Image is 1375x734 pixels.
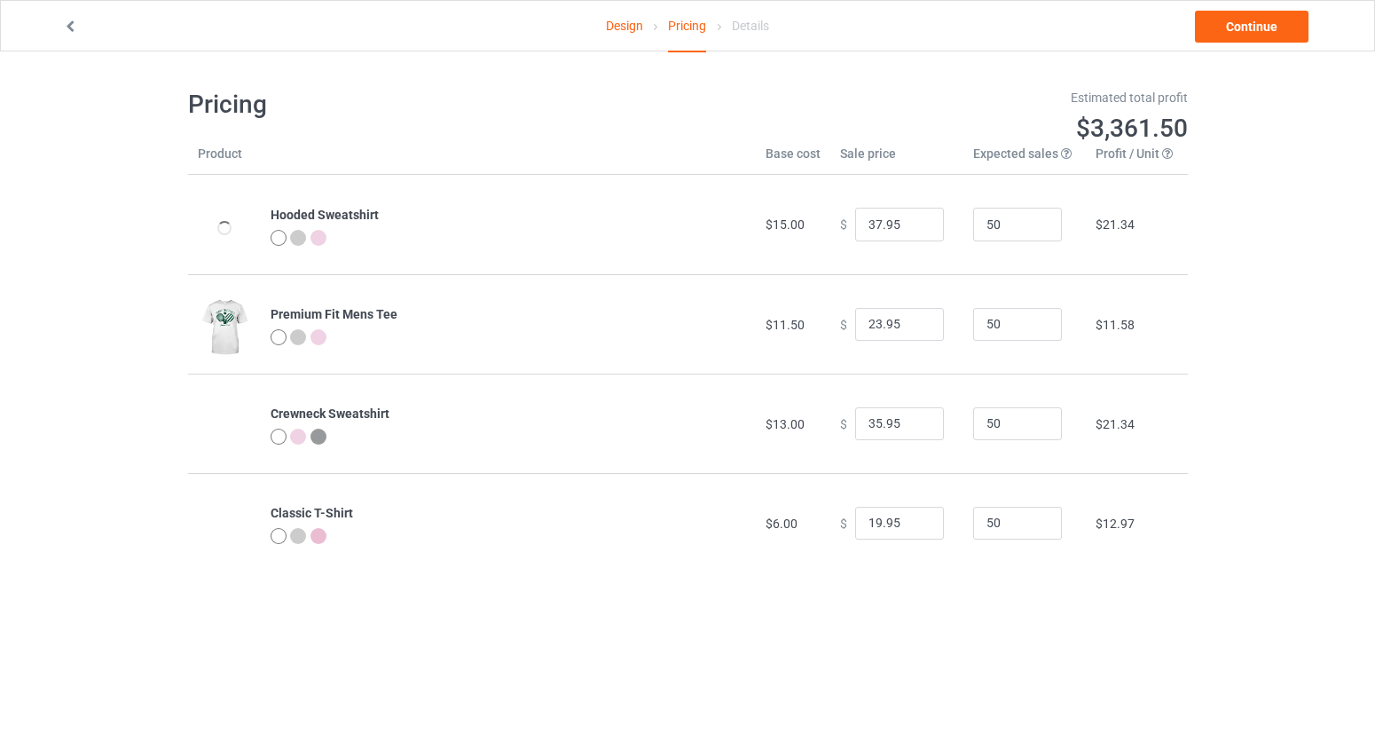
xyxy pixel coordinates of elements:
[766,217,805,232] span: $15.00
[840,317,847,331] span: $
[1195,11,1308,43] a: Continue
[963,145,1086,175] th: Expected sales
[830,145,963,175] th: Sale price
[1086,145,1187,175] th: Profit / Unit
[271,506,353,520] b: Classic T-Shirt
[766,417,805,431] span: $13.00
[271,406,389,421] b: Crewneck Sweatshirt
[1096,318,1135,332] span: $11.58
[766,517,797,531] span: $6.00
[271,307,397,321] b: Premium Fit Mens Tee
[188,145,261,175] th: Product
[606,1,643,51] a: Design
[840,217,847,232] span: $
[732,1,769,51] div: Details
[766,318,805,332] span: $11.50
[668,1,706,52] div: Pricing
[188,89,676,121] h1: Pricing
[1096,217,1135,232] span: $21.34
[1096,517,1135,531] span: $12.97
[1096,417,1135,431] span: $21.34
[1076,114,1188,143] span: $3,361.50
[700,89,1188,107] div: Estimated total profit
[840,416,847,430] span: $
[840,516,847,530] span: $
[271,208,379,222] b: Hooded Sweatshirt
[756,145,830,175] th: Base cost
